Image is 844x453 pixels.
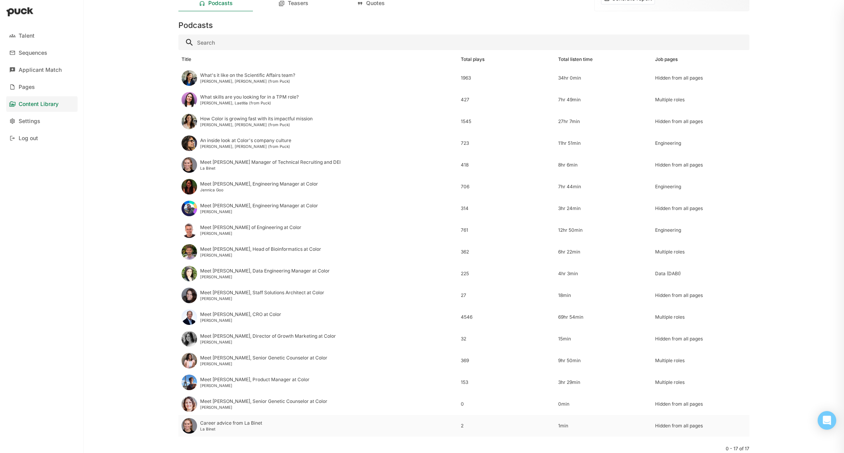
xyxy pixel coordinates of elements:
[200,312,281,317] div: Meet [PERSON_NAME], CRO at Color
[19,50,47,56] div: Sequences
[655,314,746,320] div: Multiple roles
[655,380,746,385] div: Multiple roles
[200,399,327,404] div: Meet [PERSON_NAME], Senior Genetic Counselor at Color
[655,227,746,233] div: Engineering
[558,162,649,168] div: 8hr 6min
[200,225,301,230] div: Meet [PERSON_NAME] of Engineering at Color
[558,336,649,342] div: 15min
[461,206,552,211] div: 314
[19,67,62,73] div: Applicant Match
[461,162,552,168] div: 418
[655,401,746,407] div: Hidden from all pages
[461,336,552,342] div: 32
[461,97,552,102] div: 427
[655,162,746,168] div: Hidden from all pages
[558,184,649,189] div: 7hr 44min
[200,333,336,339] div: Meet [PERSON_NAME], Director of Growth Marketing at Color
[200,246,321,252] div: Meet [PERSON_NAME], Head of Bioinformatics at Color
[200,73,295,78] div: What's it like on the Scientific Affairs team?
[461,227,552,233] div: 761
[200,209,318,214] div: [PERSON_NAME]
[200,405,327,410] div: [PERSON_NAME]
[461,141,552,146] div: 723
[558,97,649,102] div: 7hr 49min
[200,318,281,323] div: [PERSON_NAME]
[655,141,746,146] div: Engineering
[558,249,649,255] div: 6hr 22min
[19,33,35,39] div: Talent
[558,141,649,146] div: 11hr 51min
[461,380,552,385] div: 153
[200,166,341,170] div: La Binet
[558,423,649,429] div: 1min
[200,181,318,187] div: Meet [PERSON_NAME], Engineering Manager at Color
[19,84,35,90] div: Pages
[818,411,836,430] div: Open Intercom Messenger
[655,271,746,276] div: Data (DABI)
[200,160,341,165] div: Meet [PERSON_NAME] Manager of Technical Recruiting and DEI
[200,340,336,344] div: [PERSON_NAME]
[19,118,40,125] div: Settings
[200,274,330,279] div: [PERSON_NAME]
[461,423,552,429] div: 2
[558,57,593,62] div: Total listen time
[655,423,746,429] div: Hidden from all pages
[200,290,324,295] div: Meet [PERSON_NAME], Staff Solutions Architect at Color
[558,314,649,320] div: 69hr 54min
[558,206,649,211] div: 3hr 24min
[200,231,301,236] div: [PERSON_NAME]
[558,119,649,124] div: 27hr 7min
[178,446,749,451] div: 0 - 17 of 17
[200,420,262,426] div: Career advice from La Binet
[461,358,552,363] div: 369
[558,358,649,363] div: 9hr 50min
[200,361,327,366] div: [PERSON_NAME]
[200,427,262,431] div: La Binet
[6,62,78,78] a: Applicant Match
[655,97,746,102] div: Multiple roles
[461,271,552,276] div: 225
[19,135,38,142] div: Log out
[200,138,291,143] div: An inside look at Color's company culture
[178,35,749,50] input: Search
[558,227,649,233] div: 12hr 50min
[461,293,552,298] div: 27
[178,21,213,30] h3: Podcasts
[655,249,746,255] div: Multiple roles
[655,293,746,298] div: Hidden from all pages
[461,119,552,124] div: 1545
[655,75,746,81] div: Hidden from all pages
[6,45,78,61] a: Sequences
[655,57,678,62] div: Job pages
[461,249,552,255] div: 362
[200,144,291,149] div: [PERSON_NAME], [PERSON_NAME] (from Puck)
[200,203,318,208] div: Meet [PERSON_NAME], Engineering Manager at Color
[19,101,59,108] div: Content Library
[200,101,299,105] div: [PERSON_NAME], Laetitia (from Puck)
[655,336,746,342] div: Hidden from all pages
[558,401,649,407] div: 0min
[655,184,746,189] div: Engineering
[200,187,318,192] div: Jennica Goo
[200,268,330,274] div: Meet [PERSON_NAME], Data Engineering Manager at Color
[200,355,327,361] div: Meet [PERSON_NAME], Senior Genetic Counselor at Color
[200,253,321,257] div: [PERSON_NAME]
[558,380,649,385] div: 3hr 29min
[6,28,78,43] a: Talent
[558,271,649,276] div: 4hr 3min
[558,293,649,298] div: 18min
[200,79,295,83] div: [PERSON_NAME], [PERSON_NAME] (from Puck)
[461,75,552,81] div: 1963
[200,116,313,121] div: How Color is growing fast with its impactful mission
[200,377,310,382] div: Meet [PERSON_NAME], Product Manager at Color
[461,401,552,407] div: 0
[200,296,324,301] div: [PERSON_NAME]
[182,57,191,62] div: Title
[200,122,313,127] div: [PERSON_NAME], [PERSON_NAME] (from Puck)
[200,94,299,100] div: What skills are you looking for in a TPM role?
[6,113,78,129] a: Settings
[461,314,552,320] div: 4546
[655,206,746,211] div: Hidden from all pages
[200,383,310,388] div: [PERSON_NAME]
[461,57,484,62] div: Total plays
